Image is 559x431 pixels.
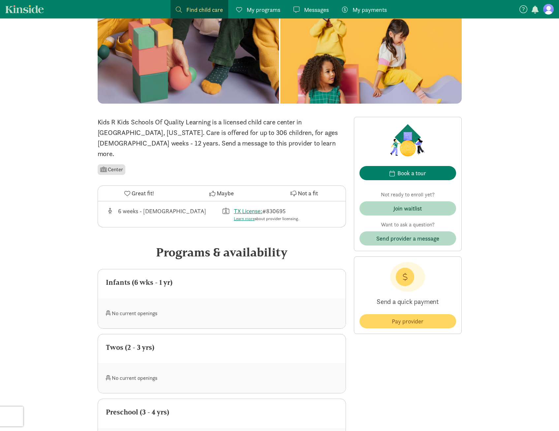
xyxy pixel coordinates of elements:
[392,317,423,326] span: Pay provider
[247,5,280,14] span: My programs
[234,216,255,221] a: Learn more
[304,5,329,14] span: Messages
[98,117,346,159] p: Kids R Kids Schools Of Quality Learning is a licensed child care center in [GEOGRAPHIC_DATA], [US...
[376,234,439,243] span: Send provider a message
[106,207,222,222] div: Age range for children that this provider cares for
[263,186,345,201] button: Not a fit
[180,186,263,201] button: Maybe
[359,191,456,199] p: Not ready to enroll yet?
[132,189,154,198] span: Great fit!
[359,292,456,312] p: Send a quick payment
[234,207,262,215] a: TX License:
[106,277,338,288] div: Infants (6 wks - 1 yr)
[234,215,299,222] div: about provider licensing.
[118,207,206,222] div: 6 weeks - [DEMOGRAPHIC_DATA]
[106,342,338,353] div: Twos (2 - 3 yrs)
[217,189,234,198] span: Maybe
[359,201,456,215] button: Join waitlist
[222,207,338,222] div: License number
[106,306,222,320] div: No current openings
[359,221,456,229] p: Want to ask a question?
[234,207,299,222] div: #830695
[106,371,222,385] div: No current openings
[98,164,126,175] li: Center
[359,231,456,246] button: Send provider a message
[106,407,338,417] div: Preschool (3 - 4 yrs)
[359,166,456,180] button: Book a tour
[186,5,223,14] span: Find child care
[393,204,422,213] div: Join waitlist
[353,5,387,14] span: My payments
[98,186,180,201] button: Great fit!
[5,5,44,13] a: Kinside
[388,122,427,158] img: Provider logo
[98,243,346,261] div: Programs & availability
[397,169,426,178] div: Book a tour
[298,189,318,198] span: Not a fit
